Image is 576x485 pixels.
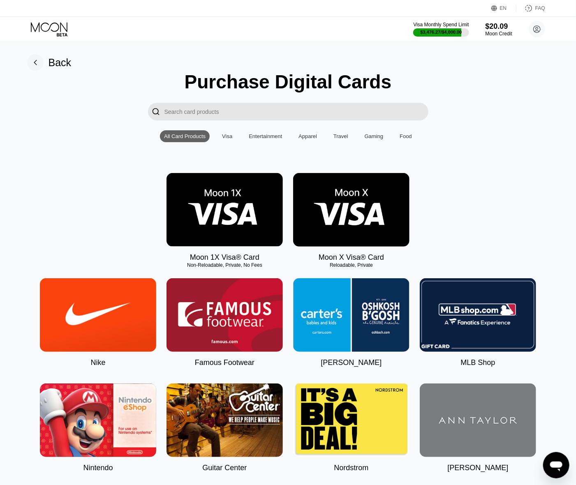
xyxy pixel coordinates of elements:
[148,103,164,120] div: 
[421,30,462,35] div: $3,476.27 / $4,000.00
[167,262,283,268] div: Non-Reloadable, Private, No Fees
[329,130,352,142] div: Travel
[413,22,469,37] div: Visa Monthly Spend Limit$3,476.27/$4,000.00
[491,4,516,12] div: EN
[486,31,512,37] div: Moon Credit
[294,130,321,142] div: Apparel
[319,253,384,262] div: Moon X Visa® Card
[447,464,508,472] div: [PERSON_NAME]
[365,133,384,139] div: Gaming
[333,133,348,139] div: Travel
[164,133,206,139] div: All Card Products
[90,358,105,367] div: Nike
[361,130,388,142] div: Gaming
[396,130,416,142] div: Food
[460,358,495,367] div: MLB Shop
[486,22,512,31] div: $20.09
[202,464,247,472] div: Guitar Center
[49,57,72,69] div: Back
[293,262,409,268] div: Reloadable, Private
[486,22,512,37] div: $20.09Moon Credit
[516,4,545,12] div: FAQ
[245,130,286,142] div: Entertainment
[413,22,469,28] div: Visa Monthly Spend Limit
[185,71,392,93] div: Purchase Digital Cards
[222,133,232,139] div: Visa
[190,253,259,262] div: Moon 1X Visa® Card
[249,133,282,139] div: Entertainment
[195,358,254,367] div: Famous Footwear
[27,54,72,71] div: Back
[298,133,317,139] div: Apparel
[543,452,569,478] iframe: Button to launch messaging window
[321,358,382,367] div: [PERSON_NAME]
[218,130,236,142] div: Visa
[160,130,210,142] div: All Card Products
[83,464,113,472] div: Nintendo
[535,5,545,11] div: FAQ
[164,103,428,120] input: Search card products
[400,133,412,139] div: Food
[334,464,368,472] div: Nordstrom
[152,107,160,116] div: 
[500,5,507,11] div: EN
